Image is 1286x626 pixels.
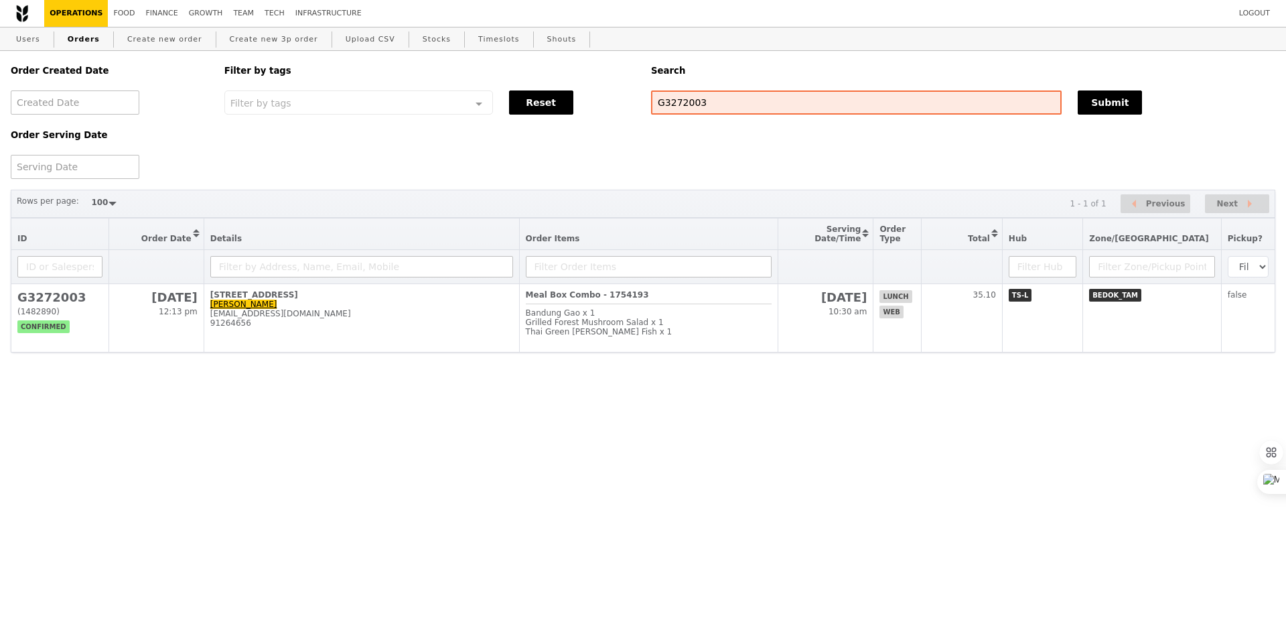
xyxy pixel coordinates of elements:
a: Shouts [542,27,582,52]
label: Rows per page: [17,194,79,208]
input: Serving Date [11,155,139,179]
span: web [879,306,903,318]
span: Order Type [879,225,906,243]
h5: Filter by tags [224,66,635,76]
span: Zone/[GEOGRAPHIC_DATA] [1089,234,1209,243]
a: Upload CSV [340,27,401,52]
h5: Order Created Date [11,66,208,76]
span: Next [1216,196,1238,212]
h5: Order Serving Date [11,130,208,140]
a: Create new 3p order [224,27,324,52]
div: (1482890) [17,307,102,316]
a: Create new order [122,27,208,52]
h2: G3272003 [17,290,102,304]
input: Filter Zone/Pickup Point [1089,256,1215,277]
button: Previous [1121,194,1190,214]
input: Filter Order Items [526,256,772,277]
div: 1 - 1 of 1 [1070,199,1106,208]
span: Thai Green [PERSON_NAME] Fish x 1 [526,327,672,336]
div: 91264656 [210,318,513,328]
input: Filter by Address, Name, Email, Mobile [210,256,513,277]
span: Details [210,234,242,243]
a: [PERSON_NAME] [210,300,277,309]
span: Hub [1009,234,1027,243]
h2: [DATE] [784,290,867,304]
input: Created Date [11,90,139,115]
img: Grain logo [16,5,28,22]
span: Order Items [526,234,580,243]
span: confirmed [17,320,70,333]
span: Grilled Forest Mushroom Salad x 1 [526,318,664,327]
a: Users [11,27,46,52]
h2: [DATE] [115,290,197,304]
a: Timeslots [473,27,524,52]
span: Filter by tags [230,97,291,109]
a: Stocks [417,27,456,52]
span: Previous [1146,196,1186,212]
input: Filter Hub [1009,256,1076,277]
div: [EMAIL_ADDRESS][DOMAIN_NAME] [210,309,513,318]
span: false [1228,290,1247,300]
span: BEDOK_TAM [1089,289,1141,302]
div: [STREET_ADDRESS] [210,290,513,300]
b: Meal Box Combo - 1754193 [526,290,649,300]
h5: Search [651,66,1275,76]
button: Next [1205,194,1269,214]
span: TS-L [1009,289,1032,302]
span: lunch [879,290,912,303]
button: Reset [509,90,573,115]
span: 12:13 pm [159,307,198,316]
a: Orders [62,27,105,52]
input: ID or Salesperson name [17,256,102,277]
span: 10:30 am [829,307,867,316]
span: 35.10 [973,290,996,300]
button: Submit [1078,90,1142,115]
span: ID [17,234,27,243]
input: Search any field [651,90,1062,115]
span: Bandung Gao x 1 [526,308,595,318]
span: Pickup? [1228,234,1263,243]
